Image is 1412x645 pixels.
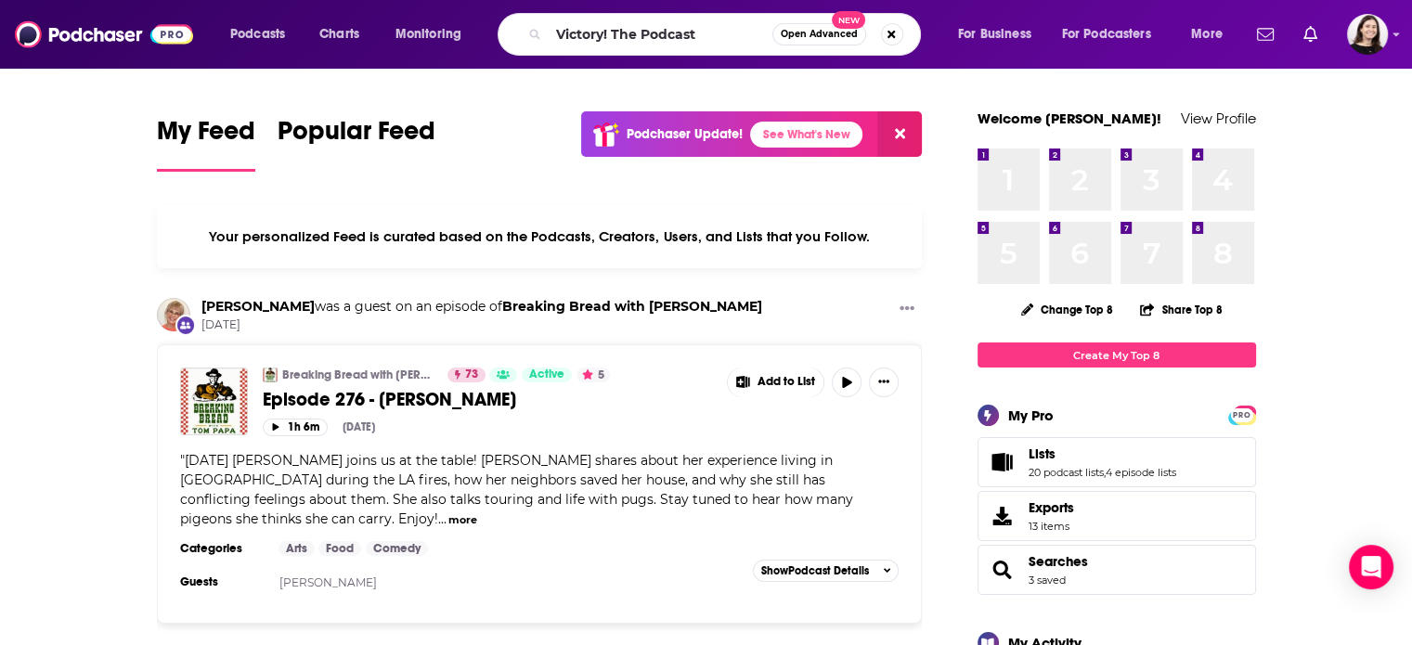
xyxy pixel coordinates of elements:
span: PRO [1231,408,1253,422]
button: open menu [382,19,486,49]
img: User Profile [1347,14,1388,55]
a: Exports [978,491,1256,541]
a: Charts [307,19,370,49]
button: Show More Button [728,368,824,397]
h3: Guests [180,574,264,589]
a: My Feed [157,115,255,172]
button: ShowPodcast Details [753,560,900,582]
span: Podcasts [230,21,285,47]
span: [DATE] [201,317,762,333]
a: 3 saved [1029,574,1066,587]
a: Searches [1029,553,1088,570]
a: 73 [447,368,486,382]
span: Lists [1029,445,1056,462]
span: " [180,452,853,527]
button: open menu [1178,19,1246,49]
div: [DATE] [343,420,375,433]
span: More [1191,21,1223,47]
button: Open AdvancedNew [772,23,866,45]
span: Charts [319,21,359,47]
a: 20 podcast lists [1029,466,1104,479]
div: Your personalized Feed is curated based on the Podcasts, Creators, Users, and Lists that you Follow. [157,205,923,268]
span: 73 [465,366,478,384]
a: Searches [984,557,1021,583]
h3: Categories [180,541,264,556]
a: Comedy [366,541,428,556]
button: Show profile menu [1347,14,1388,55]
p: Podchaser Update! [627,126,743,142]
span: 13 items [1029,520,1074,533]
a: Maria Bamford [201,298,315,315]
button: Show More Button [869,368,899,397]
button: Share Top 8 [1139,291,1223,328]
span: My Feed [157,115,255,158]
button: 1h 6m [263,419,328,436]
span: Popular Feed [278,115,435,158]
span: Add to List [758,375,815,389]
img: Episode 276 - Maria Bamford [180,368,248,435]
div: Search podcasts, credits, & more... [515,13,939,56]
a: Breaking Bread with Tom Papa [502,298,762,315]
button: open menu [945,19,1055,49]
a: Popular Feed [278,115,435,172]
a: Food [318,541,361,556]
a: Breaking Bread with [PERSON_NAME] [282,368,435,382]
span: [DATE] [PERSON_NAME] joins us at the table! [PERSON_NAME] shares about her experience living in [... [180,452,853,527]
a: PRO [1231,407,1253,421]
a: 4 episode lists [1106,466,1176,479]
a: Active [522,368,572,382]
span: ... [438,510,447,527]
span: Exports [1029,499,1074,516]
a: Welcome [PERSON_NAME]! [978,110,1161,127]
button: Show More Button [892,298,922,321]
a: Show notifications dropdown [1250,19,1281,50]
input: Search podcasts, credits, & more... [549,19,772,49]
img: Maria Bamford [157,298,190,331]
a: Create My Top 8 [978,342,1256,368]
span: Searches [978,545,1256,595]
a: Episode 276 - [PERSON_NAME] [263,388,714,411]
a: Arts [279,541,315,556]
a: See What's New [750,122,862,148]
span: For Business [958,21,1031,47]
a: View Profile [1181,110,1256,127]
img: Breaking Bread with Tom Papa [263,368,278,382]
div: New Appearance [175,315,196,335]
a: Lists [984,449,1021,475]
button: 5 [576,368,610,382]
button: open menu [217,19,309,49]
span: Show Podcast Details [761,564,869,577]
span: Open Advanced [781,30,858,39]
span: Active [529,366,564,384]
div: Open Intercom Messenger [1349,545,1393,589]
span: Exports [984,503,1021,529]
span: Lists [978,437,1256,487]
img: Podchaser - Follow, Share and Rate Podcasts [15,17,193,52]
h3: was a guest on an episode of [201,298,762,316]
button: more [448,512,477,528]
a: Show notifications dropdown [1296,19,1325,50]
span: Logged in as lucynalen [1347,14,1388,55]
button: Change Top 8 [1010,298,1125,321]
a: [PERSON_NAME] [279,575,377,589]
span: Monitoring [395,21,461,47]
button: open menu [1050,19,1178,49]
span: , [1104,466,1106,479]
span: For Podcasters [1062,21,1151,47]
a: Lists [1029,445,1176,462]
span: New [832,11,865,29]
div: My Pro [1008,406,1054,424]
span: Episode 276 - [PERSON_NAME] [263,388,516,411]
